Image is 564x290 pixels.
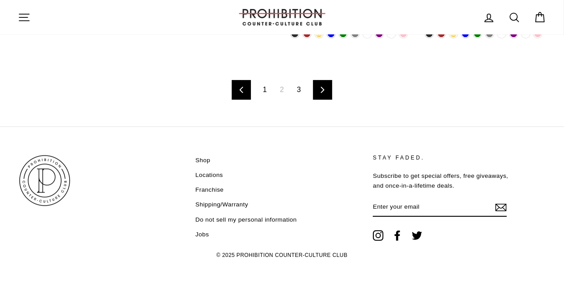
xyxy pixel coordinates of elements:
a: 1 [258,83,272,97]
a: 3 [292,83,306,97]
p: Subscribe to get special offers, free giveaways, and once-in-a-lifetime deals. [373,171,514,191]
a: Jobs [196,228,209,241]
a: Franchise [196,183,224,197]
a: Locations [196,168,223,182]
span: 2 [275,83,289,97]
p: STAY FADED. [373,154,514,162]
img: PROHIBITION COUNTER-CULTURE CLUB [18,154,71,207]
a: Do not sell my personal information [196,213,297,227]
p: © 2025 PROHIBITION COUNTER-CULTURE CLUB [18,248,546,263]
a: Shop [196,154,210,167]
a: Shipping/Warranty [196,198,248,211]
img: PROHIBITION COUNTER-CULTURE CLUB [238,9,327,25]
input: Enter your email [373,198,507,217]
